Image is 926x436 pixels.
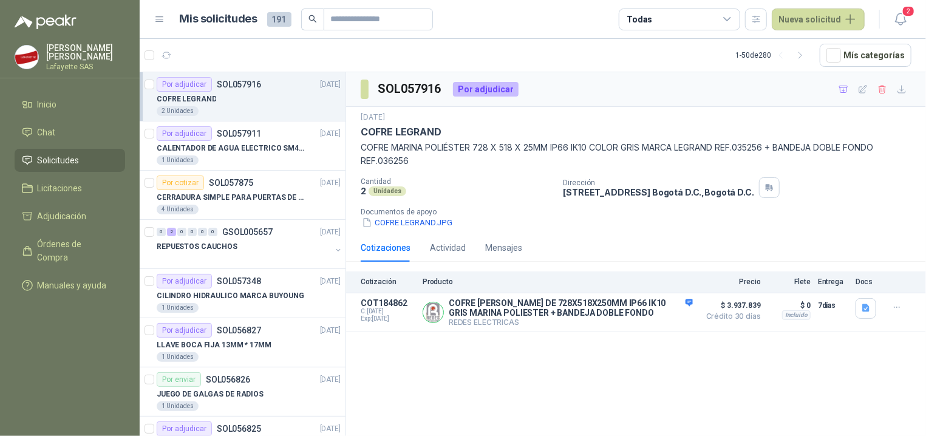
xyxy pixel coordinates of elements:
[15,15,77,29] img: Logo peakr
[308,15,317,23] span: search
[15,93,125,116] a: Inicio
[222,228,273,236] p: GSOL005657
[157,274,212,288] div: Por adjudicar
[768,278,811,286] p: Flete
[369,186,406,196] div: Unidades
[378,80,443,98] h3: SOL057916
[180,10,257,28] h1: Mis solicitudes
[198,228,207,236] div: 0
[15,46,38,69] img: Company Logo
[735,46,810,65] div: 1 - 50 de 280
[157,352,199,362] div: 1 Unidades
[157,401,199,411] div: 1 Unidades
[209,179,253,187] p: SOL057875
[38,126,56,139] span: Chat
[38,154,80,167] span: Solicitudes
[38,98,57,111] span: Inicio
[627,13,652,26] div: Todas
[890,9,911,30] button: 2
[167,228,176,236] div: 2
[157,228,166,236] div: 0
[361,298,415,308] p: COT184862
[140,72,346,121] a: Por adjudicarSOL057916[DATE] COFRE LEGRAND2 Unidades
[46,44,125,61] p: [PERSON_NAME] [PERSON_NAME]
[157,143,308,154] p: CALENTADOR DE AGUA ELECTRICO SM400 5-9LITROS
[140,318,346,367] a: Por adjudicarSOL056827[DATE] LLAVE BOCA FIJA 13MM * 17MM1 Unidades
[38,237,114,264] span: Órdenes de Compra
[188,228,197,236] div: 0
[157,175,204,190] div: Por cotizar
[177,228,186,236] div: 0
[423,302,443,322] img: Company Logo
[157,225,343,264] a: 0 2 0 0 0 0 GSOL005657[DATE] REPUESTOS CAUCHOS
[361,141,911,168] p: COFRE MARINA POLIÉSTER 728 X 518 X 25MM IP66 IK10 COLOR GRIS MARCA LEGRAND REF.035256 + BANDEJA D...
[818,278,848,286] p: Entrega
[15,274,125,297] a: Manuales y ayuda
[700,298,761,313] span: $ 3.937.839
[157,389,264,400] p: JUEGO DE GALGAS DE RADIOS
[140,121,346,171] a: Por adjudicarSOL057911[DATE] CALENTADOR DE AGUA ELECTRICO SM400 5-9LITROS1 Unidades
[361,186,366,196] p: 2
[140,171,346,220] a: Por cotizarSOL057875[DATE] CERRADURA SIMPLE PARA PUERTAS DE VIDRIO4 Unidades
[320,276,341,287] p: [DATE]
[449,298,693,318] p: COFRE [PERSON_NAME] DE 728X518X250MM IP66 IK10 GRIS MARINA POLIESTER + BANDEJA DOBLE FONDO
[772,9,865,30] button: Nueva solicitud
[157,303,199,313] div: 1 Unidades
[15,149,125,172] a: Solicitudes
[361,126,441,138] p: COFRE LEGRAND
[217,326,261,335] p: SOL056827
[361,278,415,286] p: Cotización
[206,375,250,384] p: SOL056826
[700,278,761,286] p: Precio
[208,228,217,236] div: 0
[320,128,341,140] p: [DATE]
[140,367,346,417] a: Por enviarSOL056826[DATE] JUEGO DE GALGAS DE RADIOS1 Unidades
[485,241,522,254] div: Mensajes
[563,179,754,187] p: Dirección
[320,177,341,189] p: [DATE]
[217,80,261,89] p: SOL057916
[361,308,415,315] span: C: [DATE]
[15,233,125,269] a: Órdenes de Compra
[157,94,216,105] p: COFRE LEGRAND
[157,339,271,351] p: LLAVE BOCA FIJA 13MM * 17MM
[361,241,410,254] div: Cotizaciones
[320,227,341,238] p: [DATE]
[157,77,212,92] div: Por adjudicar
[856,278,880,286] p: Docs
[320,79,341,90] p: [DATE]
[157,205,199,214] div: 4 Unidades
[15,205,125,228] a: Adjudicación
[818,298,848,313] p: 7 días
[320,423,341,435] p: [DATE]
[217,424,261,433] p: SOL056825
[361,216,454,229] button: COFRE LEGRAND.JPG
[157,126,212,141] div: Por adjudicar
[157,241,237,253] p: REPUESTOS CAUCHOS
[768,298,811,313] p: $ 0
[15,177,125,200] a: Licitaciones
[157,421,212,436] div: Por adjudicar
[38,209,87,223] span: Adjudicación
[320,374,341,386] p: [DATE]
[902,5,915,17] span: 2
[15,121,125,144] a: Chat
[157,290,304,302] p: CILINDRO HIDRAULICO MARCA BUYOUNG
[140,269,346,318] a: Por adjudicarSOL057348[DATE] CILINDRO HIDRAULICO MARCA BUYOUNG1 Unidades
[267,12,291,27] span: 191
[46,63,125,70] p: Lafayette SAS
[320,325,341,336] p: [DATE]
[157,372,201,387] div: Por enviar
[361,315,415,322] span: Exp: [DATE]
[157,106,199,116] div: 2 Unidades
[782,310,811,320] div: Incluido
[361,112,385,123] p: [DATE]
[430,241,466,254] div: Actividad
[157,323,212,338] div: Por adjudicar
[700,313,761,320] span: Crédito 30 días
[449,318,693,327] p: REDES ELECTRICAS
[217,129,261,138] p: SOL057911
[423,278,693,286] p: Producto
[820,44,911,67] button: Mís categorías
[157,155,199,165] div: 1 Unidades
